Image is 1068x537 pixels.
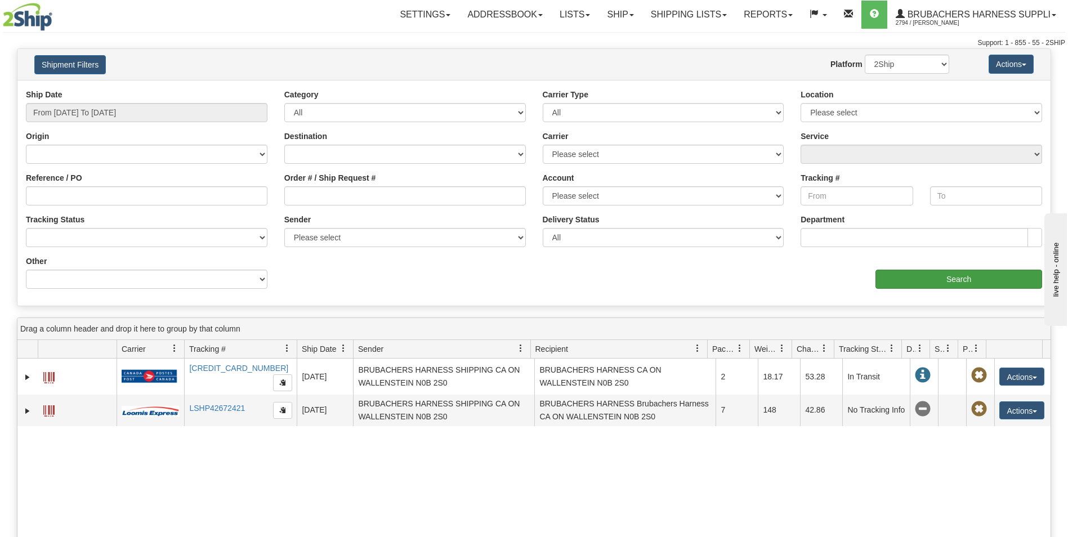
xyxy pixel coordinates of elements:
span: Brubachers Harness Suppli [905,10,1051,19]
button: Actions [999,368,1044,386]
label: Sender [284,214,311,225]
span: Pickup Status [963,343,972,355]
input: Search [875,270,1042,289]
input: From [801,186,913,205]
span: Delivery Status [906,343,916,355]
div: Support: 1 - 855 - 55 - 2SHIP [3,38,1065,48]
div: live help - online [8,10,104,18]
a: Shipment Issues filter column settings [939,339,958,358]
a: Delivery Status filter column settings [910,339,930,358]
td: 18.17 [758,359,800,395]
a: Carrier filter column settings [165,339,184,358]
label: Carrier [543,131,569,142]
td: [DATE] [297,395,353,426]
input: To [930,186,1042,205]
button: Copy to clipboard [273,374,292,391]
td: 53.28 [800,359,842,395]
a: Tracking Status filter column settings [882,339,901,358]
a: Recipient filter column settings [688,339,707,358]
label: Platform [830,59,863,70]
td: 148 [758,395,800,426]
img: 20 - Canada Post [122,369,177,383]
label: Other [26,256,47,267]
a: Ship Date filter column settings [334,339,353,358]
span: Ship Date [302,343,336,355]
span: In Transit [915,368,931,383]
a: Weight filter column settings [772,339,792,358]
label: Service [801,131,829,142]
a: Settings [391,1,459,29]
td: 2 [716,359,758,395]
a: Shipping lists [642,1,735,29]
a: LSHP42672421 [189,404,245,413]
span: 2794 / [PERSON_NAME] [896,17,980,29]
span: Packages [712,343,736,355]
a: Expand [22,372,33,383]
td: BRUBACHERS HARNESS CA ON WALLENSTEIN N0B 2S0 [534,359,716,395]
button: Shipment Filters [34,55,106,74]
img: 30 - Loomis Express [122,405,179,417]
span: Carrier [122,343,146,355]
span: Pickup Not Assigned [971,401,987,417]
td: [DATE] [297,359,353,395]
span: Charge [797,343,820,355]
a: Label [43,400,55,418]
label: Category [284,89,319,100]
iframe: chat widget [1042,211,1067,326]
span: Recipient [535,343,568,355]
label: Account [543,172,574,184]
a: Lists [551,1,598,29]
label: Tracking # [801,172,839,184]
span: Pickup Not Assigned [971,368,987,383]
button: Actions [999,401,1044,419]
td: 42.86 [800,395,842,426]
label: Destination [284,131,327,142]
a: Label [43,367,55,385]
span: Shipment Issues [935,343,944,355]
span: Tracking # [189,343,226,355]
span: No Tracking Info [915,401,931,417]
div: grid grouping header [17,318,1051,340]
label: Order # / Ship Request # [284,172,376,184]
td: BRUBACHERS HARNESS Brubachers Harness CA ON WALLENSTEIN N0B 2S0 [534,395,716,426]
a: Packages filter column settings [730,339,749,358]
span: Tracking Status [839,343,888,355]
label: Carrier Type [543,89,588,100]
button: Actions [989,55,1034,74]
a: Charge filter column settings [815,339,834,358]
span: Weight [754,343,778,355]
a: Addressbook [459,1,551,29]
td: BRUBACHERS HARNESS SHIPPING CA ON WALLENSTEIN N0B 2S0 [353,359,534,395]
label: Location [801,89,833,100]
label: Department [801,214,844,225]
a: Pickup Status filter column settings [967,339,986,358]
td: BRUBACHERS HARNESS SHIPPING CA ON WALLENSTEIN N0B 2S0 [353,395,534,426]
button: Copy to clipboard [273,402,292,419]
a: Ship [598,1,642,29]
label: Ship Date [26,89,62,100]
a: [CREDIT_CARD_NUMBER] [189,364,288,373]
label: Delivery Status [543,214,600,225]
label: Origin [26,131,49,142]
a: Brubachers Harness Suppli 2794 / [PERSON_NAME] [887,1,1065,29]
label: Tracking Status [26,214,84,225]
label: Reference / PO [26,172,82,184]
img: logo2794.jpg [3,3,52,31]
td: In Transit [842,359,910,395]
td: No Tracking Info [842,395,910,426]
a: Reports [735,1,801,29]
td: 7 [716,395,758,426]
a: Tracking # filter column settings [278,339,297,358]
span: Sender [358,343,383,355]
a: Expand [22,405,33,417]
a: Sender filter column settings [511,339,530,358]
